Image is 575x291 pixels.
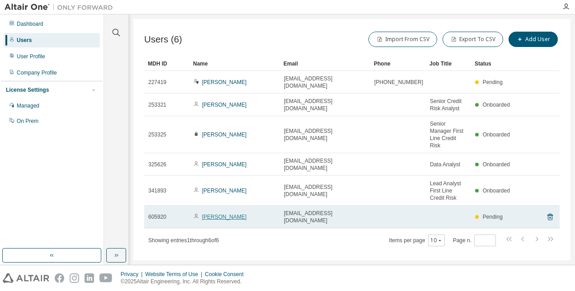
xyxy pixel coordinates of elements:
[443,32,503,47] button: Export To CSV
[430,237,443,244] button: 10
[193,56,276,71] div: Name
[483,102,510,108] span: Onboarded
[202,131,247,138] a: [PERSON_NAME]
[483,131,510,138] span: Onboarded
[148,213,166,221] span: 605920
[148,101,166,108] span: 253321
[202,79,247,85] a: [PERSON_NAME]
[284,75,366,89] span: [EMAIL_ADDRESS][DOMAIN_NAME]
[374,56,422,71] div: Phone
[453,235,496,246] span: Page n.
[284,210,366,224] span: [EMAIL_ADDRESS][DOMAIN_NAME]
[145,271,205,278] div: Website Terms of Use
[430,98,467,112] span: Senior Credit Risk Analyst
[202,161,247,168] a: [PERSON_NAME]
[17,20,43,28] div: Dashboard
[483,161,510,168] span: Onboarded
[55,273,64,283] img: facebook.svg
[475,56,513,71] div: Status
[17,117,38,125] div: On Prem
[148,79,166,86] span: 227419
[70,273,79,283] img: instagram.svg
[509,32,558,47] button: Add User
[202,214,247,220] a: [PERSON_NAME]
[205,271,249,278] div: Cookie Consent
[430,161,460,168] span: Data Analyst
[430,120,467,149] span: Senior Manager First Line Credit Risk
[483,79,503,85] span: Pending
[483,188,510,194] span: Onboarded
[17,69,57,76] div: Company Profile
[148,131,166,138] span: 253325
[5,3,118,12] img: Altair One
[374,79,423,86] span: [PHONE_NUMBER]
[148,56,186,71] div: MDH ID
[368,32,437,47] button: Import From CSV
[202,102,247,108] a: [PERSON_NAME]
[85,273,94,283] img: linkedin.svg
[148,187,166,194] span: 341893
[284,127,366,142] span: [EMAIL_ADDRESS][DOMAIN_NAME]
[429,56,467,71] div: Job Title
[99,273,113,283] img: youtube.svg
[284,183,366,198] span: [EMAIL_ADDRESS][DOMAIN_NAME]
[483,214,503,220] span: Pending
[284,98,366,112] span: [EMAIL_ADDRESS][DOMAIN_NAME]
[3,273,49,283] img: altair_logo.svg
[284,157,366,172] span: [EMAIL_ADDRESS][DOMAIN_NAME]
[389,235,445,246] span: Items per page
[148,161,166,168] span: 325626
[6,86,49,94] div: License Settings
[17,37,32,44] div: Users
[202,188,247,194] a: [PERSON_NAME]
[121,271,145,278] div: Privacy
[283,56,367,71] div: Email
[148,237,219,244] span: Showing entries 1 through 6 of 6
[430,180,467,202] span: Lead Analyst First Line Credit Risk
[17,102,39,109] div: Managed
[144,34,182,45] span: Users (6)
[17,53,45,60] div: User Profile
[121,278,249,286] p: © 2025 Altair Engineering, Inc. All Rights Reserved.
